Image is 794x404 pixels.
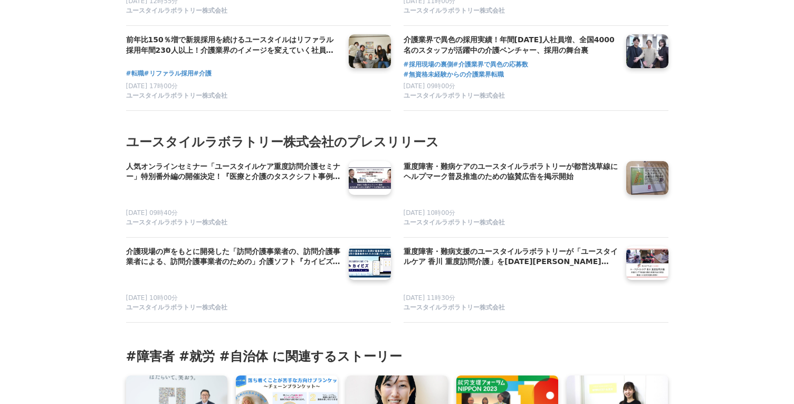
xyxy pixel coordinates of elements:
[404,91,505,100] span: ユースタイルラボラトリー株式会社
[126,303,227,312] span: ユースタイルラボラトリー株式会社
[126,69,144,79] a: #転職
[126,209,178,217] span: [DATE] 09時40分
[404,209,456,217] span: [DATE] 10時00分
[404,70,504,80] a: #無資格未経験からの介護業界転職
[126,6,340,17] a: ユースタイルラボラトリー株式会社
[404,161,618,183] a: 重度障害・難病ケアのユースタイルラボラトリーが都営浅草線にヘルプマーク普及推進のための協賛広告を掲示開始
[126,161,340,183] a: 人気オンラインセミナー「ユースタイルケア重度訪問介護セミナー」特別番外編の開催決定！『医療と介護のタスクシフト事例〜在宅医療の[PERSON_NAME]と医療的ケア人材育成の新モデル〜』[DAT...
[404,6,505,15] span: ユースタイルラボラトリー株式会社
[126,34,340,57] a: 前年比150％増で新規採用を続けるユースタイルはリファラル採用年間230人以上！介護業界のイメージを変えていく社員たち
[404,6,618,17] a: ユースタイルラボラトリー株式会社
[126,132,668,152] h2: ユースタイルラボラトリー株式会社のプレスリリース
[404,218,618,229] a: ユースタイルラボラトリー株式会社
[404,294,456,302] span: [DATE] 11時30分
[404,91,618,102] a: ユースタイルラボラトリー株式会社
[404,303,505,312] span: ユースタイルラボラトリー株式会社
[404,60,453,70] a: #採用現場の裏側
[404,82,456,90] span: [DATE] 09時00分
[126,246,340,268] a: 介護現場の声をもとに開発した「訪問介護事業者の、訪問介護事業者による、訪問介護事業者のための」介護ソフト『カイビズプラットフォーム』
[126,91,227,100] span: ユースタイルラボラトリー株式会社
[126,348,668,365] h3: #障害者 #就労 #自治体 に関連するストーリー
[126,294,178,302] span: [DATE] 10時00分
[126,218,340,229] a: ユースタイルラボラトリー株式会社
[404,34,618,57] a: 介護業界で異色の採用実績！年間[DATE]人社員増、全国4000名のスタッフが活躍中の介護ベンチャー、採用の舞台裏
[126,303,340,314] a: ユースタイルラボラトリー株式会社
[404,218,505,227] span: ユースタイルラボラトリー株式会社
[404,303,618,314] a: ユースタイルラボラトリー株式会社
[404,246,618,268] a: 重度障害・難病支援のユースタイルラボラトリーが「ユースタイルケア 香川 重度訪問介護」を[DATE][PERSON_NAME][GEOGRAPHIC_DATA]に開設
[126,82,178,90] span: [DATE] 17時00分
[144,69,194,79] a: #リファラル採用
[194,69,212,79] a: #介護
[126,6,227,15] span: ユースタイルラボラトリー株式会社
[126,91,340,102] a: ユースタイルラボラトリー株式会社
[453,60,528,70] a: #介護業界で異色の応募数
[126,218,227,227] span: ユースタイルラボラトリー株式会社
